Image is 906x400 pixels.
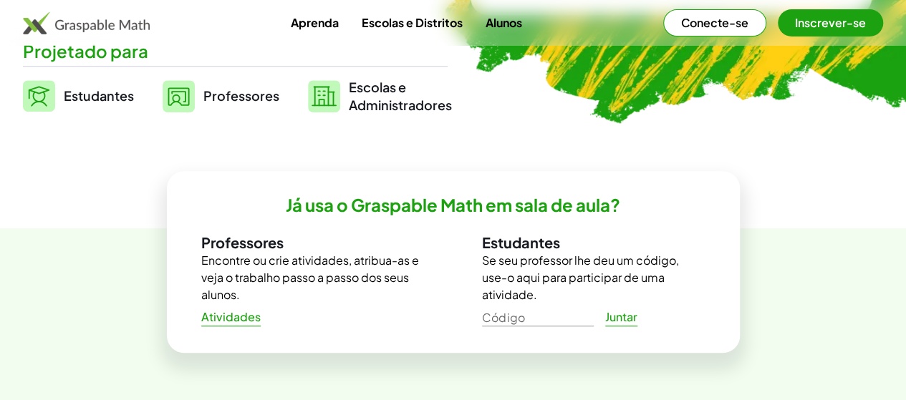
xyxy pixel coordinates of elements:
a: Estudantes [23,78,134,114]
font: Juntar [605,309,637,324]
font: Projetado para [23,40,148,62]
font: Administradores [349,97,452,113]
font: Aprenda [291,15,339,30]
font: Conecte-se [681,15,748,30]
button: Inscrever-se [778,9,883,36]
font: Estudantes [482,233,560,251]
font: Professores [201,233,284,251]
a: Juntar [594,304,650,330]
font: Escolas e [349,79,406,95]
a: Professores [163,78,279,114]
a: Alunos [474,9,534,36]
font: Alunos [486,15,522,30]
font: Inscrever-se [795,15,866,30]
a: Escolas eAdministradores [308,78,452,114]
a: Aprenda [279,9,350,36]
img: svg%3e [163,80,195,112]
img: svg%3e [23,80,55,112]
a: Escolas e Distritos [350,9,474,36]
img: svg%3e [308,80,340,112]
font: Escolas e Distritos [362,15,463,30]
font: Encontre ou crie atividades, atribua-as e veja o trabalho passo a passo dos seus alunos. [201,253,419,302]
font: Já usa o Graspable Math em sala de aula? [286,194,620,215]
font: Atividades [201,309,261,324]
font: Professores [203,87,279,104]
a: Atividades [190,304,273,330]
font: Se seu professor lhe deu um código, use-o aqui para participar de uma atividade. [482,253,679,302]
font: Estudantes [64,87,134,104]
button: Conecte-se [663,9,766,36]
